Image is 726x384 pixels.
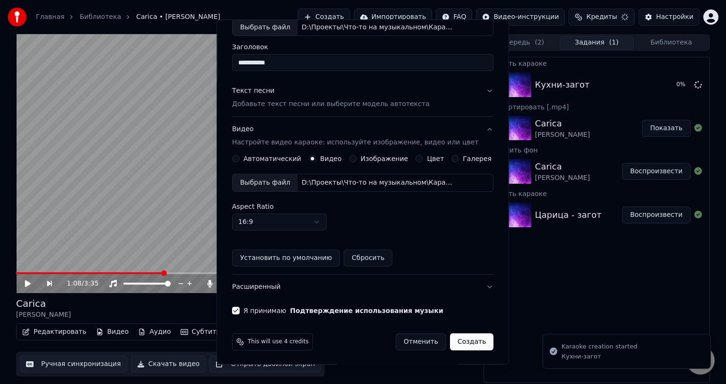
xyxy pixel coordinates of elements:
[361,155,408,162] label: Изображение
[320,155,342,162] label: Видео
[232,125,478,148] div: Видео
[233,19,298,36] div: Выбрать файл
[298,23,458,32] div: D:\Проекты\Что-то на музыкальном\Караоке\Bond_s_knopkojj_-_Kukhni_79153803.mp3
[298,178,458,188] div: D:\Проекты\Что-то на музыкальном\Караоке\Заготовки\Кухни - заг.mp4
[232,155,493,274] div: ВидеоНастройте видео караоке: используйте изображение, видео или цвет
[243,307,443,314] label: Я принимаю
[344,250,393,267] button: Сбросить
[427,155,444,162] label: Цвет
[243,155,301,162] label: Автоматический
[232,87,275,96] div: Текст песни
[232,100,430,109] p: Добавьте текст песни или выберите модель автотекста
[233,174,298,191] div: Выбрать файл
[232,275,493,299] button: Расширенный
[290,307,443,314] button: Я принимаю
[232,44,493,51] label: Заголовок
[450,333,493,350] button: Создать
[396,333,446,350] button: Отменить
[232,138,478,147] p: Настройте видео караоке: используйте изображение, видео или цвет
[232,250,340,267] button: Установить по умолчанию
[232,117,493,155] button: ВидеоНастройте видео караоке: используйте изображение, видео или цвет
[232,203,493,210] label: Aspect Ratio
[463,155,492,162] label: Галерея
[232,79,493,117] button: Текст песниДобавьте текст песни или выберите модель автотекста
[248,338,309,346] span: This will use 4 credits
